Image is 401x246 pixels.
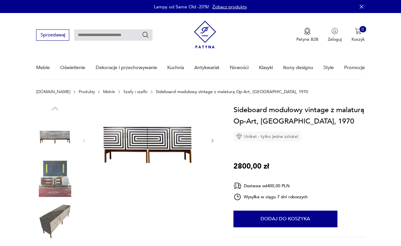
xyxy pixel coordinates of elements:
[296,28,318,42] button: Patyna B2B
[233,182,241,190] img: Ikona dostawy
[36,89,70,94] a: [DOMAIN_NAME]
[230,56,248,79] a: Nowości
[352,28,365,42] button: 0Koszyk
[36,116,74,155] img: Zdjęcie produktu Sideboard modułowy vintage z malaturą Op-Art, Polska, 1970
[233,193,308,201] div: Wysyłka w ciągu 7 dni roboczych
[360,26,366,33] div: 0
[323,56,334,79] a: Style
[355,28,362,34] img: Ikona koszyka
[331,28,338,34] img: Ikonka użytkownika
[96,56,157,79] a: Dekoracje i przechowywanie
[236,134,242,140] img: Ikona diamentu
[93,104,204,176] img: Zdjęcie produktu Sideboard modułowy vintage z malaturą Op-Art, Polska, 1970
[154,4,209,10] p: Lampy od Same Old -20%!
[36,33,69,37] a: Sprzedawaj
[233,161,269,172] p: 2800,00 zł
[194,18,216,51] img: Patyna - sklep z meblami i dekoracjami vintage
[103,89,115,94] a: Meble
[36,202,74,240] img: Zdjęcie produktu Sideboard modułowy vintage z malaturą Op-Art, Polska, 1970
[233,104,365,127] h1: Sideboard modułowy vintage z malaturą Op-Art, [GEOGRAPHIC_DATA], 1970
[123,89,147,94] a: Szafy i szafki
[79,89,95,94] a: Produkty
[36,29,69,40] button: Sprzedawaj
[142,31,149,39] button: Szukaj
[328,28,342,42] button: Zaloguj
[296,28,318,42] a: Ikona medaluPatyna B2B
[233,182,308,190] div: Dostawa od 400,00 PLN
[352,36,365,42] p: Koszyk
[259,56,273,79] a: Klasyki
[36,159,74,197] img: Zdjęcie produktu Sideboard modułowy vintage z malaturą Op-Art, Polska, 1970
[328,36,342,42] p: Zaloguj
[233,211,337,227] button: Dodaj do koszyka
[167,56,184,79] a: Kuchnia
[212,4,247,10] a: Zobacz produkty
[233,132,301,142] div: Unikat - tylko jedna sztuka!
[304,28,311,35] img: Ikona medalu
[344,56,365,79] a: Promocje
[36,56,50,79] a: Meble
[283,56,313,79] a: Ikony designu
[194,56,219,79] a: Antykwariat
[60,56,85,79] a: Oświetlenie
[296,36,318,42] p: Patyna B2B
[156,89,308,94] p: Sideboard modułowy vintage z malaturą Op-Art, [GEOGRAPHIC_DATA], 1970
